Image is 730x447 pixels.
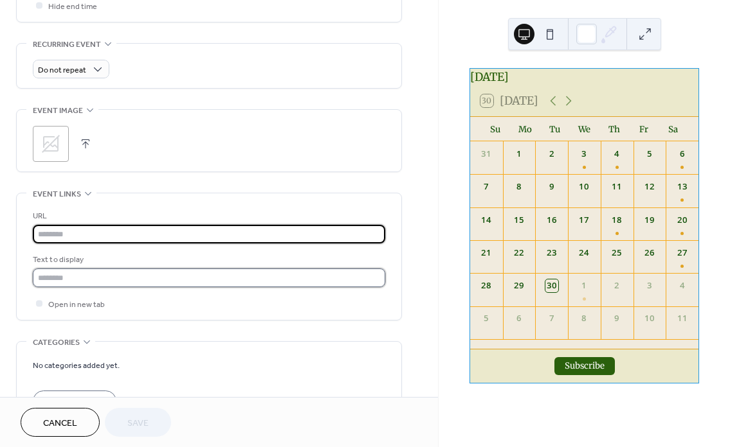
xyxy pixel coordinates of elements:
div: 20 [676,214,689,227]
div: 11 [676,312,689,325]
div: Tu [540,117,569,141]
span: Open in new tab [48,298,105,311]
div: 17 [578,214,591,227]
div: 26 [643,247,656,259]
div: 27 [676,247,689,259]
button: Cancel [21,408,100,437]
div: 30 [545,279,558,292]
div: 7 [545,312,558,325]
div: 2 [610,279,623,292]
div: 21 [480,247,493,259]
div: 14 [480,214,493,227]
div: Mo [510,117,540,141]
div: 31 [480,148,493,161]
div: [DATE] [470,69,698,85]
div: Text to display [33,253,383,267]
div: 15 [513,214,525,227]
span: Add Category [42,396,107,409]
div: 4 [676,279,689,292]
div: 9 [545,180,558,193]
div: 16 [545,214,558,227]
div: Sa [659,117,688,141]
div: 1 [578,279,591,292]
span: Recurring event [33,38,101,51]
div: 9 [610,312,623,325]
span: Categories [33,336,80,349]
div: 11 [610,180,623,193]
div: 24 [578,247,591,259]
div: Th [599,117,629,141]
div: 13 [676,180,689,193]
div: 5 [480,312,493,325]
div: 22 [513,247,525,259]
div: Fr [629,117,659,141]
div: 2 [545,148,558,161]
div: 6 [513,312,525,325]
div: We [569,117,599,141]
div: 8 [578,312,591,325]
div: 18 [610,214,623,227]
span: Do not repeat [38,63,86,78]
button: Subscribe [554,357,615,375]
span: No categories added yet. [33,359,120,372]
div: 12 [643,180,656,193]
div: 10 [578,180,591,193]
span: Cancel [43,417,77,430]
div: 29 [513,279,525,292]
div: URL [33,209,383,223]
div: 6 [676,148,689,161]
button: Add Category [33,390,116,412]
div: Su [480,117,510,141]
div: 7 [480,180,493,193]
div: 23 [545,247,558,259]
span: Event links [33,188,81,201]
div: 25 [610,247,623,259]
span: Event image [33,104,83,118]
div: 4 [610,148,623,161]
div: 3 [643,279,656,292]
div: ; [33,126,69,162]
div: 28 [480,279,493,292]
div: 8 [513,180,525,193]
div: 19 [643,214,656,227]
div: 3 [578,148,591,161]
div: 5 [643,148,656,161]
div: 1 [513,148,525,161]
div: 10 [643,312,656,325]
